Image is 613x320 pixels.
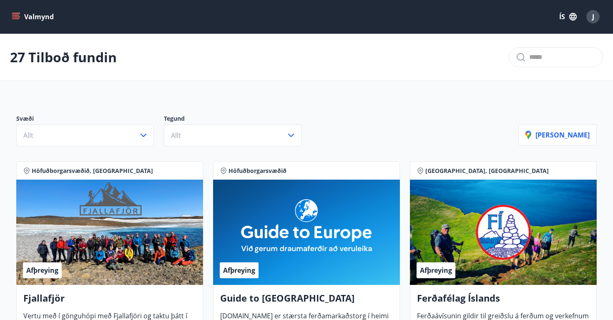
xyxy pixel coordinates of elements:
[10,48,117,66] p: 27 Tilboð fundin
[16,124,154,146] button: Allt
[32,167,153,175] span: Höfuðborgarsvæðið, [GEOGRAPHIC_DATA]
[229,167,286,175] span: Höfuðborgarsvæðið
[223,266,255,275] span: Afþreying
[10,9,57,24] button: menu
[23,131,33,140] span: Allt
[164,114,312,124] p: Tegund
[592,12,594,21] span: J
[26,266,58,275] span: Afþreying
[164,124,301,146] button: Allt
[425,167,549,175] span: [GEOGRAPHIC_DATA], [GEOGRAPHIC_DATA]
[420,266,452,275] span: Afþreying
[220,292,393,311] h4: Guide to [GEOGRAPHIC_DATA]
[171,131,181,140] span: Allt
[417,292,590,311] h4: Ferðafélag Íslands
[518,124,597,145] button: [PERSON_NAME]
[555,9,581,24] button: ÍS
[16,114,164,124] p: Svæði
[23,292,196,311] h4: Fjallafjör
[583,7,603,27] button: J
[525,130,590,140] p: [PERSON_NAME]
